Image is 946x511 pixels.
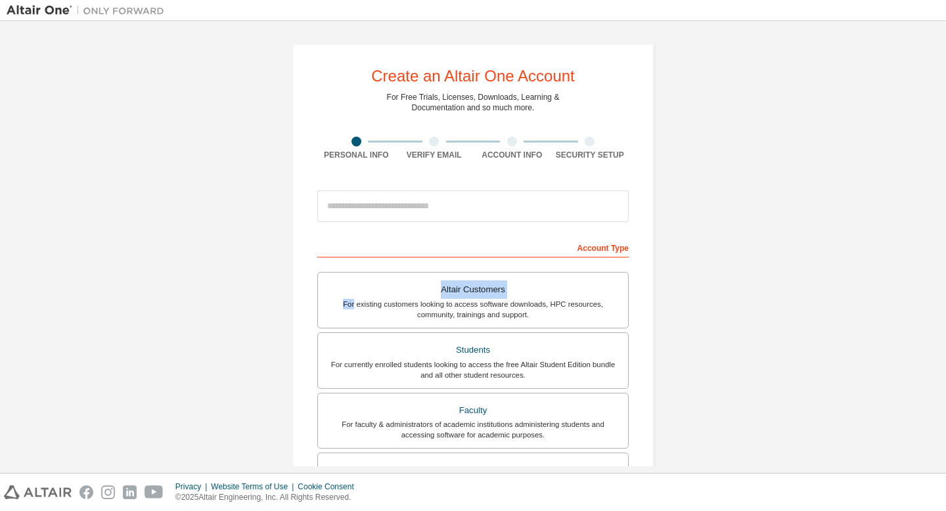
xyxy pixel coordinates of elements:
div: Create an Altair One Account [371,68,575,84]
div: Everyone else [326,461,620,479]
img: altair_logo.svg [4,485,72,499]
div: Verify Email [395,150,474,160]
img: Altair One [7,4,171,17]
img: facebook.svg [79,485,93,499]
div: Security Setup [551,150,629,160]
div: Account Info [473,150,551,160]
div: Privacy [175,481,211,492]
div: Altair Customers [326,280,620,299]
div: Faculty [326,401,620,420]
div: For faculty & administrators of academic institutions administering students and accessing softwa... [326,419,620,440]
div: Website Terms of Use [211,481,298,492]
div: For existing customers looking to access software downloads, HPC resources, community, trainings ... [326,299,620,320]
img: youtube.svg [145,485,164,499]
div: Cookie Consent [298,481,361,492]
img: instagram.svg [101,485,115,499]
div: For currently enrolled students looking to access the free Altair Student Edition bundle and all ... [326,359,620,380]
div: Account Type [317,236,629,257]
img: linkedin.svg [123,485,137,499]
div: For Free Trials, Licenses, Downloads, Learning & Documentation and so much more. [387,92,560,113]
div: Students [326,341,620,359]
p: © 2025 Altair Engineering, Inc. All Rights Reserved. [175,492,362,503]
div: Personal Info [317,150,395,160]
